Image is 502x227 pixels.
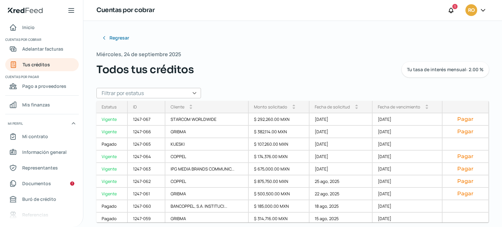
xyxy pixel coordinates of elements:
div: Cliente [171,104,184,110]
span: Tu tasa de interés mensual: 2.00 % [407,67,484,72]
button: Pagar [448,190,483,197]
div: $ 292,260.00 MXN [249,113,310,126]
span: Información general [22,148,67,156]
div: [DATE] [373,175,443,188]
span: 1 [454,4,456,9]
div: GRIBMA [165,126,249,138]
div: 18 ago, 2025 [310,200,372,213]
a: Mis finanzas [5,98,79,111]
div: [DATE] [373,126,443,138]
span: Mi contrato [22,132,48,140]
div: [DATE] [310,113,372,126]
div: BANCOPPEL, S.A. INSTITUCI... [165,200,249,213]
div: 1247-067 [128,113,165,126]
a: Inicio [5,21,79,34]
div: COPPEL [165,151,249,163]
div: [DATE] [373,213,443,225]
a: Información general [5,146,79,159]
div: $ 174,376.00 MXN [249,151,310,163]
span: Todos tus créditos [96,62,194,77]
span: Documentos [22,179,51,187]
div: 1247-064 [128,151,165,163]
i: arrow_drop_down [293,107,295,109]
div: [DATE] [373,188,443,200]
a: Vigente [96,188,128,200]
div: [DATE] [373,200,443,213]
div: KUESKI [165,138,249,151]
div: STARCOM WORLDWIDE [165,113,249,126]
div: Vigente [96,126,128,138]
div: $ 382,114.00 MXN [249,126,310,138]
button: Regresar [96,31,134,44]
div: ID [133,104,137,110]
span: Buró de crédito [22,195,56,203]
div: [DATE] [373,138,443,151]
div: Estatus [102,104,117,110]
span: Adelantar facturas [22,45,63,53]
div: [DATE] [310,163,372,175]
div: GRIBMA [165,213,249,225]
div: [DATE] [373,151,443,163]
a: Representantes [5,161,79,174]
span: Mi perfil [8,121,23,126]
div: $ 107,260.00 MXN [249,138,310,151]
span: Referencias [22,211,48,219]
a: Adelantar facturas [5,42,79,56]
span: Representantes [22,164,58,172]
div: $ 675,000.00 MXN [249,163,310,175]
a: Buró de crédito [5,193,79,206]
div: Vigente [96,151,128,163]
a: Referencias [5,208,79,221]
div: [DATE] [310,151,372,163]
div: 1247-063 [128,163,165,175]
span: Pago a proveedores [22,82,66,90]
div: $ 314,716.00 MXN [249,213,310,225]
span: RO [468,7,475,14]
div: IPG MEDIA BRANDS COMMUNIC... [165,163,249,175]
span: Inicio [22,23,35,31]
div: Vigente [96,163,128,175]
div: 22 ago, 2025 [310,188,372,200]
div: [DATE] [373,163,443,175]
a: Mi contrato [5,130,79,143]
i: arrow_drop_down [190,107,192,109]
span: Tus créditos [23,60,50,69]
a: Tus créditos [5,58,79,71]
div: 1247-060 [128,200,165,213]
span: Cuentas por cobrar [5,37,78,42]
div: 1247-061 [128,188,165,200]
span: Regresar [109,36,129,40]
div: $ 500,500.00 MXN [249,188,310,200]
a: Pagado [96,200,128,213]
div: 15 ago, 2025 [310,213,372,225]
span: Cuentas por pagar [5,74,78,80]
div: [DATE] [310,138,372,151]
a: Documentos [5,177,79,190]
div: Fecha de vencimiento [378,104,420,110]
a: Vigente [96,175,128,188]
span: Mis finanzas [22,101,50,109]
div: [DATE] [310,126,372,138]
a: Pago a proveedores [5,80,79,93]
a: Pagado [96,213,128,225]
div: Fecha de solicitud [315,104,350,110]
div: COPPEL [165,175,249,188]
div: [DATE] [373,113,443,126]
div: $ 875,750.00 MXN [249,175,310,188]
div: 25 ago, 2025 [310,175,372,188]
a: Vigente [96,113,128,126]
a: Pagado [96,138,128,151]
button: Pagar [448,128,483,135]
button: Pagar [448,178,483,185]
button: Pagar [448,153,483,160]
div: GRIBMA [165,188,249,200]
i: arrow_drop_down [355,107,358,109]
h1: Cuentas por cobrar [96,6,155,15]
i: arrow_drop_down [426,107,428,109]
span: Miércoles, 24 de septiembre 2025 [96,50,181,59]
